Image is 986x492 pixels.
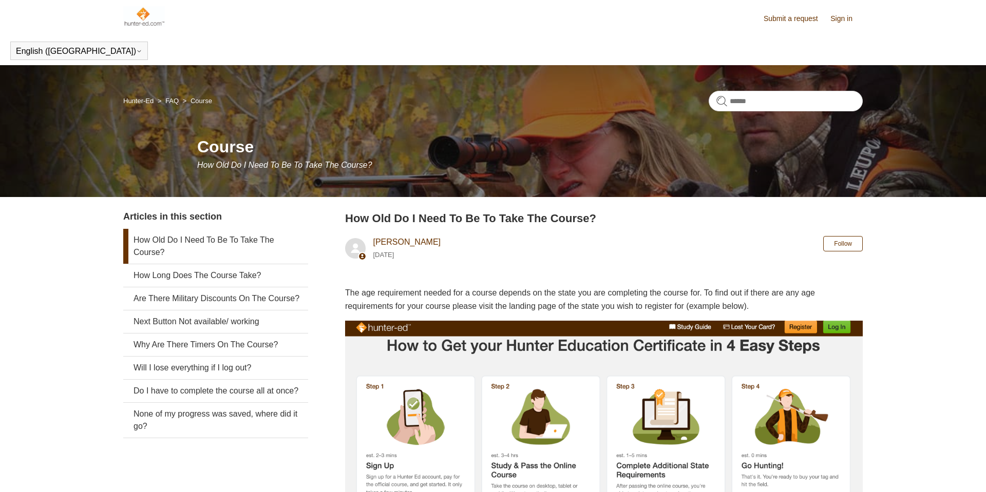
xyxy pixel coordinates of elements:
[764,13,828,24] a: Submit a request
[123,229,308,264] a: How Old Do I Need To Be To Take The Course?
[823,236,863,251] button: Follow Article
[373,238,441,246] a: [PERSON_NAME]
[373,251,394,259] time: 05/15/2024, 11:27
[830,13,863,24] a: Sign in
[191,97,212,105] a: Course
[165,97,179,105] a: FAQ
[123,310,308,333] a: Next Button Not available/ working
[123,380,308,402] a: Do I have to complete the course all at once?
[16,47,142,56] button: English ([GEOGRAPHIC_DATA])
[156,97,181,105] li: FAQ
[197,161,372,169] span: How Old Do I Need To Be To Take The Course?
[709,91,863,111] input: Search
[181,97,212,105] li: Course
[197,134,863,159] h1: Course
[123,403,308,438] a: None of my progress was saved, where did it go?
[123,333,308,356] a: Why Are There Timers On The Course?
[123,264,308,287] a: How Long Does The Course Take?
[345,286,863,312] p: The age requirement needed for a course depends on the state you are completing the course for. T...
[345,210,863,227] h2: How Old Do I Need To Be To Take The Course?
[123,357,308,379] a: Will I lose everything if I log out?
[123,6,165,27] img: Hunter-Ed Help Center home page
[123,287,308,310] a: Are There Military Discounts On The Course?
[123,211,222,222] span: Articles in this section
[123,97,156,105] li: Hunter-Ed
[123,97,154,105] a: Hunter-Ed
